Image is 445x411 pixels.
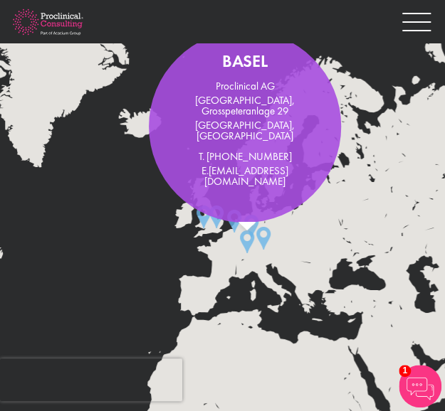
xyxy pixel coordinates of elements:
[399,365,441,407] img: Chatbot
[165,122,233,134] a: Privacy Policy
[170,166,320,187] p: E.
[170,95,320,117] p: [GEOGRAPHIC_DATA], Grosspeteranlage 29
[170,52,320,70] h2: Basel
[170,81,320,92] p: Proclinical AG
[170,151,320,162] p: T. [PHONE_NUMBER]
[170,120,320,142] p: [GEOGRAPHIC_DATA], [GEOGRAPHIC_DATA]
[399,365,411,377] span: 1
[204,164,288,188] a: [EMAIL_ADDRESS][DOMAIN_NAME]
